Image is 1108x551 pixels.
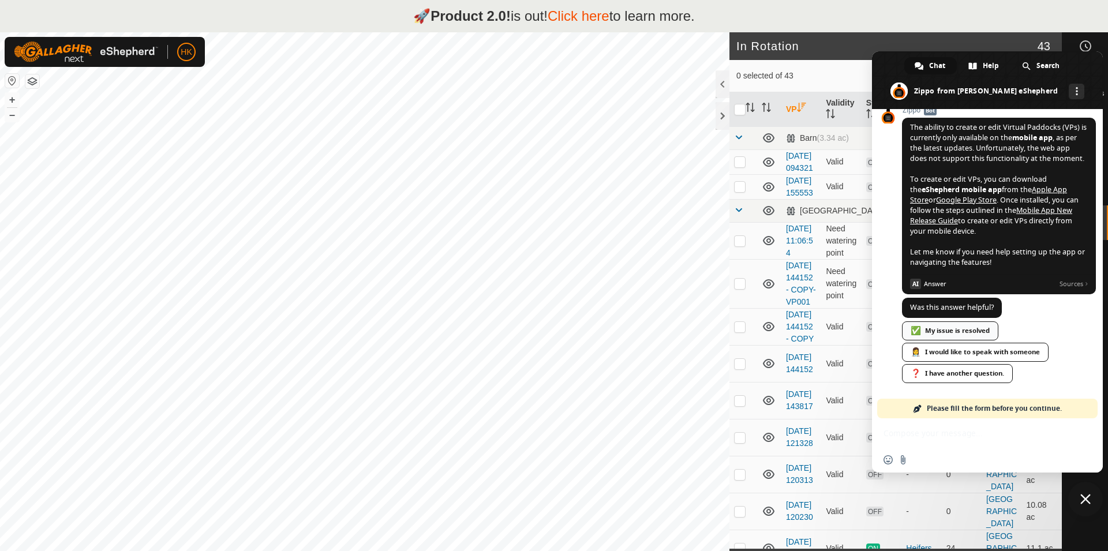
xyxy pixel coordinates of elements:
[1022,493,1062,530] td: 10.08 ac
[431,8,511,24] strong: Product 2.0!
[25,74,39,88] button: Map Layers
[821,222,861,259] td: Need watering point
[986,494,1017,528] a: [GEOGRAPHIC_DATA]
[786,353,813,374] a: [DATE] 144152
[902,106,1096,114] span: Zippo
[826,111,835,120] p-sorticon: Activate to sort
[746,104,755,114] p-sorticon: Activate to sort
[942,456,982,493] td: 0
[5,74,19,88] button: Reset Map
[1012,133,1053,143] span: mobile app
[821,174,861,199] td: Valid
[821,493,861,530] td: Valid
[817,133,849,143] span: (3.34 ac)
[821,92,861,127] th: Validity
[924,106,937,115] span: Bot
[866,322,884,332] span: OFF
[866,470,884,479] span: OFF
[821,419,861,456] td: Valid
[910,302,994,312] span: Was this answer helpful?
[924,279,1055,289] span: Answer
[910,185,1067,205] a: Apple App Store
[821,456,861,493] td: Valid
[862,92,901,127] th: Status
[906,468,937,481] div: -
[911,347,921,357] span: 👩‍⚕️
[866,236,884,246] span: OFF
[1038,38,1050,55] span: 43
[786,463,813,485] a: [DATE] 120313
[786,426,813,448] a: [DATE] 121328
[786,176,813,197] a: [DATE] 155553
[904,57,957,74] div: Chat
[866,507,884,516] span: OFF
[866,111,875,120] p-sorticon: Activate to sort
[936,195,997,205] a: Google Play Store
[910,279,921,289] span: AI
[1068,482,1103,516] div: Close chat
[942,493,982,530] td: 0
[786,224,813,257] a: [DATE] 11:06:54
[821,149,861,174] td: Valid
[911,326,921,335] span: ✅
[821,382,861,419] td: Valid
[548,8,609,24] a: Click here
[5,93,19,107] button: +
[902,321,998,340] div: My issue is resolved
[786,133,849,143] div: Barn
[786,261,816,306] a: [DATE] 144152 - COPY-VP001
[866,359,884,369] span: OFF
[781,92,821,127] th: VP
[786,389,813,411] a: [DATE] 143817
[1060,279,1088,289] span: Sources
[1012,57,1071,74] div: Search
[983,57,999,74] span: Help
[786,151,813,173] a: [DATE] 094321
[1036,57,1060,74] span: Search
[736,70,893,82] span: 0 selected of 43
[5,108,19,122] button: –
[902,343,1049,362] div: I would like to speak with someone
[927,399,1062,418] span: Please fill the form before you continue.
[866,396,884,406] span: OFF
[906,505,937,518] div: -
[821,308,861,345] td: Valid
[821,345,861,382] td: Valid
[899,455,908,464] span: Send a file
[910,122,1087,267] span: The ability to create or edit Virtual Paddocks (VPs) is currently only available on the , as per ...
[902,364,1013,383] div: I have another question.
[762,104,771,114] p-sorticon: Activate to sort
[797,104,806,114] p-sorticon: Activate to sort
[736,39,1038,53] h2: In Rotation
[1069,84,1084,99] div: More channels
[958,57,1010,74] div: Help
[922,185,1002,194] span: eShepherd mobile app
[986,458,1017,491] a: [GEOGRAPHIC_DATA]
[911,369,921,378] span: ❓
[929,57,945,74] span: Chat
[821,259,861,308] td: Need watering point
[14,42,158,62] img: Gallagher Logo
[910,205,1072,226] a: Mobile App New Release Guide
[866,279,884,289] span: OFF
[181,46,192,58] span: HK
[786,500,813,522] a: [DATE] 120230
[884,455,893,464] span: Insert an emoji
[866,158,884,167] span: OFF
[786,310,814,343] a: [DATE] 144152 - COPY
[786,206,931,216] div: [GEOGRAPHIC_DATA]
[866,182,884,192] span: OFF
[866,433,884,443] span: OFF
[1022,456,1062,493] td: 13.91 ac
[413,6,695,27] p: 🚀 is out! to learn more.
